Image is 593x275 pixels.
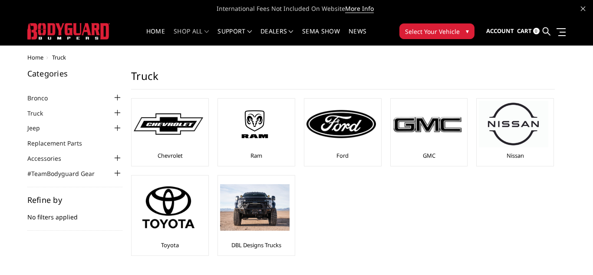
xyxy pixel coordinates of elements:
[217,28,252,45] a: Support
[486,20,514,43] a: Account
[231,241,281,249] a: DBL Designs Trucks
[517,20,540,43] a: Cart 0
[27,70,123,77] h5: Categories
[533,28,540,34] span: 0
[507,152,524,159] a: Nissan
[486,27,514,35] span: Account
[158,152,183,159] a: Chevrolet
[131,70,555,89] h1: Truck
[345,4,374,13] a: More Info
[52,53,66,61] span: Truck
[27,123,51,133] a: Jeep
[302,28,340,45] a: SEMA Show
[146,28,165,45] a: Home
[27,169,105,178] a: #TeamBodyguard Gear
[250,152,262,159] a: Ram
[336,152,349,159] a: Ford
[349,28,366,45] a: News
[27,53,43,61] a: Home
[260,28,293,45] a: Dealers
[405,27,460,36] span: Select Your Vehicle
[423,152,435,159] a: GMC
[466,27,469,36] span: ▾
[517,27,532,35] span: Cart
[27,196,123,204] h5: Refine by
[27,196,123,231] div: No filters applied
[161,241,179,249] a: Toyota
[174,28,209,45] a: shop all
[27,154,72,163] a: Accessories
[27,139,93,148] a: Replacement Parts
[27,23,110,39] img: BODYGUARD BUMPERS
[399,23,474,39] button: Select Your Vehicle
[27,93,59,103] a: Bronco
[27,109,54,118] a: Truck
